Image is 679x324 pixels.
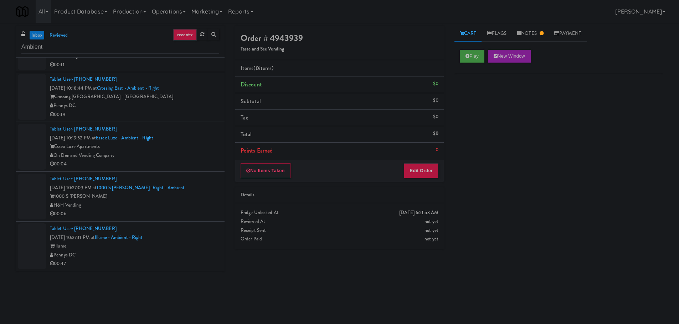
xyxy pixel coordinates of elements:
[50,151,219,160] div: On Demand Vending Company
[488,50,531,63] button: New Window
[50,242,219,251] div: Illume
[425,235,438,242] span: not yet
[21,41,219,54] input: Search vision orders
[482,26,512,42] a: Flags
[72,76,117,83] span: · [PHONE_NUMBER]
[241,97,261,105] span: Subtotal
[241,226,438,235] div: Receipt Sent
[259,64,272,72] ng-pluralize: items
[50,76,117,83] a: Tablet User· [PHONE_NUMBER]
[72,175,117,182] span: · [PHONE_NUMBER]
[253,64,273,72] span: (0 )
[72,225,117,232] span: · [PHONE_NUMBER]
[436,145,438,154] div: 0
[50,85,97,91] span: [DATE] 10:18:44 PM at
[173,29,197,41] a: recent
[241,235,438,244] div: Order Paid
[50,225,117,232] a: Tablet User· [PHONE_NUMBER]
[30,31,44,40] a: inbox
[433,112,438,121] div: $0
[95,234,143,241] a: Illume - Ambient - Right
[433,96,438,105] div: $0
[549,26,587,42] a: Payment
[48,31,70,40] a: reviewed
[241,80,262,89] span: Discount
[425,227,438,234] span: not yet
[50,126,117,132] a: Tablet User· [PHONE_NUMBER]
[50,92,219,101] div: Crossing [GEOGRAPHIC_DATA] - [GEOGRAPHIC_DATA]
[50,134,96,141] span: [DATE] 10:19:52 PM at
[50,175,117,182] a: Tablet User· [PHONE_NUMBER]
[241,47,438,52] h5: Taste and See Vending
[399,208,438,217] div: [DATE] 6:21:53 AM
[50,192,219,201] div: 1000 S [PERSON_NAME]
[425,218,438,225] span: not yet
[241,191,438,200] div: Details
[50,259,219,268] div: 00:47
[50,184,97,191] span: [DATE] 10:27:09 PM at
[50,160,219,169] div: 00:04
[241,217,438,226] div: Reviewed At
[16,222,225,271] li: Tablet User· [PHONE_NUMBER][DATE] 10:27:11 PM atIllume - Ambient - RightIllumePennys DC00:47
[16,72,225,122] li: Tablet User· [PHONE_NUMBER][DATE] 10:18:44 PM atCrossing East - Ambient - RightCrossing [GEOGRAPH...
[97,184,185,191] a: 1000 S [PERSON_NAME] -Right - Ambient
[50,110,219,119] div: 00:19
[97,85,159,91] a: Crossing East - Ambient - Right
[241,163,290,178] button: No Items Taken
[241,33,438,43] h4: Order # 4943939
[50,251,219,260] div: Pennys DC
[50,60,219,69] div: 00:11
[16,172,225,222] li: Tablet User· [PHONE_NUMBER][DATE] 10:27:09 PM at1000 S [PERSON_NAME] -Right - Ambient1000 S [PERS...
[96,134,153,141] a: Essex Luxe - Ambient - Right
[16,122,225,172] li: Tablet User· [PHONE_NUMBER][DATE] 10:19:52 PM atEssex Luxe - Ambient - RightEssex Luxe Apartments...
[50,142,219,151] div: Essex Luxe Apartments
[433,79,438,88] div: $0
[241,64,273,72] span: Items
[404,163,438,178] button: Edit Order
[512,26,549,42] a: Notes
[50,234,95,241] span: [DATE] 10:27:11 PM at
[50,209,219,218] div: 00:06
[241,147,273,155] span: Points Earned
[241,208,438,217] div: Fridge Unlocked At
[50,201,219,210] div: H&H Vending
[433,129,438,138] div: $0
[460,50,484,63] button: Play
[454,26,482,42] a: Cart
[16,5,29,18] img: Micromart
[72,126,117,132] span: · [PHONE_NUMBER]
[241,113,248,122] span: Tax
[241,130,252,138] span: Total
[50,101,219,110] div: Pennys DC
